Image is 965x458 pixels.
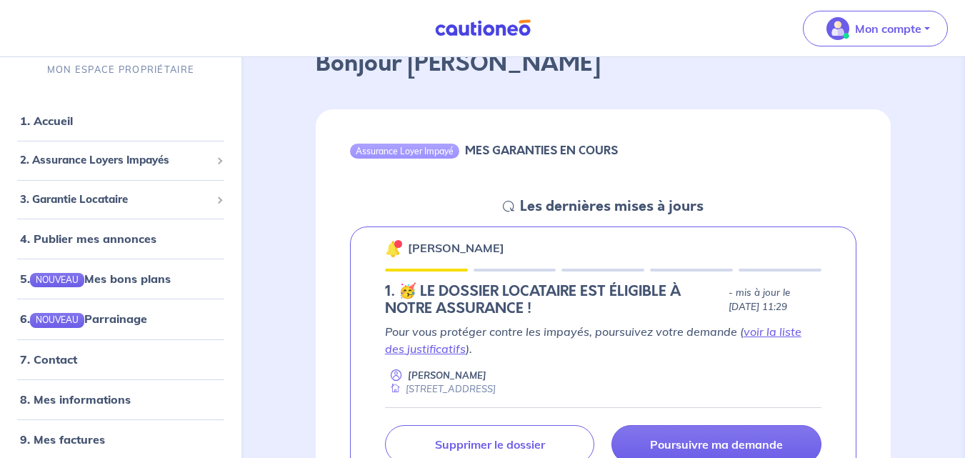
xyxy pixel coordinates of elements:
[520,198,704,215] h5: Les dernières mises à jours
[20,392,131,407] a: 8. Mes informations
[20,114,73,128] a: 1. Accueil
[729,286,821,314] p: - mis à jour le [DATE] 11:29
[6,106,236,135] div: 1. Accueil
[6,304,236,333] div: 6.NOUVEAUParrainage
[6,186,236,214] div: 3. Garantie Locataire
[316,46,891,81] p: Bonjour [PERSON_NAME]
[855,20,921,37] p: Mon compte
[429,19,536,37] img: Cautioneo
[385,240,402,257] img: 🔔
[350,144,459,158] div: Assurance Loyer Impayé
[20,352,77,367] a: 7. Contact
[803,11,948,46] button: illu_account_valid_menu.svgMon compte
[385,324,801,356] a: voir la liste des justificatifs
[47,63,194,76] p: MON ESPACE PROPRIÉTAIRE
[20,432,105,447] a: 9. Mes factures
[20,272,171,286] a: 5.NOUVEAUMes bons plans
[20,312,147,326] a: 6.NOUVEAUParrainage
[408,369,486,382] p: [PERSON_NAME]
[826,17,849,40] img: illu_account_valid_menu.svg
[650,437,783,452] p: Poursuivre ma demande
[6,425,236,454] div: 9. Mes factures
[385,323,821,357] p: Pour vous protéger contre les impayés, poursuivez votre demande ( ).
[6,224,236,253] div: 4. Publier mes annonces
[408,239,504,257] p: [PERSON_NAME]
[465,144,618,157] h6: MES GARANTIES EN COURS
[6,146,236,174] div: 2. Assurance Loyers Impayés
[435,437,545,452] p: Supprimer le dossier
[385,283,723,317] h5: 1.︎ 🥳 LE DOSSIER LOCATAIRE EST ÉLIGIBLE À NOTRE ASSURANCE !
[6,345,236,374] div: 7. Contact
[385,382,496,396] div: [STREET_ADDRESS]
[6,264,236,293] div: 5.NOUVEAUMes bons plans
[20,152,211,169] span: 2. Assurance Loyers Impayés
[20,232,156,246] a: 4. Publier mes annonces
[385,283,821,317] div: state: ELIGIBILITY-RESULT-IN-PROGRESS, Context: MORE-THAN-6-MONTHS,MAYBE-CERTIFICATE,ALONE,LESSOR...
[20,191,211,208] span: 3. Garantie Locataire
[6,385,236,414] div: 8. Mes informations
